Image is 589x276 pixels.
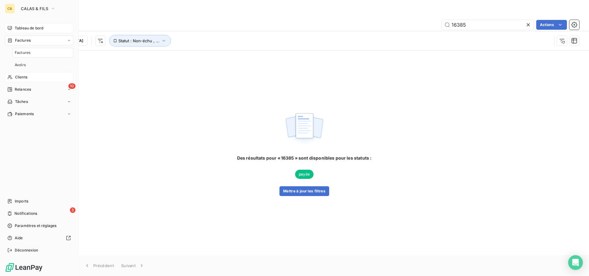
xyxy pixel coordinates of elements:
span: Paiements [15,111,34,117]
span: Statut : Non-échu , ... [118,38,160,43]
a: Aide [5,233,73,243]
span: Imports [15,198,28,204]
span: Des résultats pour « 16385 » sont disponibles pour les statuts : [237,155,372,161]
div: Open Intercom Messenger [568,255,583,270]
span: CALAS & FILS [21,6,48,11]
span: Déconnexion [15,248,38,253]
span: Notifications [14,211,37,216]
input: Rechercher [442,20,534,30]
button: Précédent [80,259,117,272]
span: Relances [15,87,31,92]
button: Actions [536,20,567,30]
span: Factures [15,50,30,55]
button: Suivant [117,259,148,272]
span: Aide [15,235,23,241]
span: Paramètres et réglages [15,223,56,229]
span: Tableau de bord [15,25,43,31]
span: payée [295,170,314,179]
span: 10 [68,83,75,89]
span: Avoirs [15,62,26,68]
button: Mettre à jour les filtres [279,186,329,196]
span: Tâches [15,99,28,104]
span: Factures [15,38,31,43]
img: empty state [285,110,324,148]
span: Clients [15,74,27,80]
div: C& [5,4,15,13]
button: Statut : Non-échu , ... [109,35,171,47]
span: 3 [70,207,75,213]
img: Logo LeanPay [5,263,43,272]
